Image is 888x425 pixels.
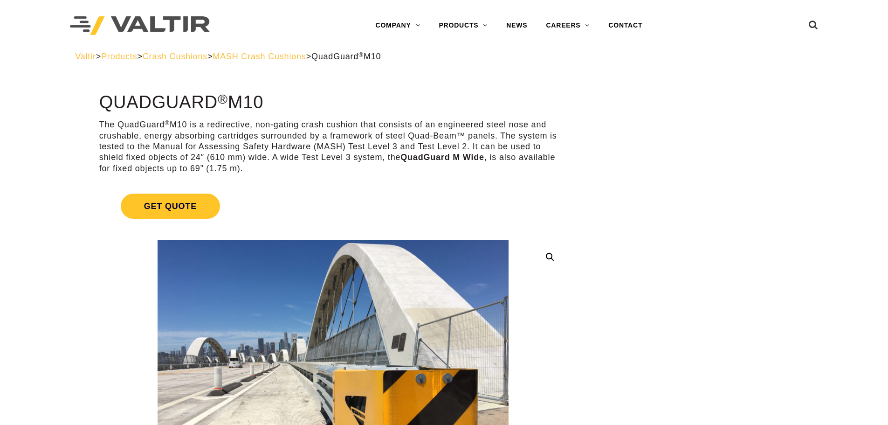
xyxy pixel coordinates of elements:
[99,119,567,174] p: The QuadGuard M10 is a redirective, non-gating crash cushion that consists of an engineered steel...
[218,91,228,106] sup: ®
[429,16,497,35] a: PRODUCTS
[121,194,220,219] span: Get Quote
[101,52,137,61] a: Products
[400,153,484,162] strong: QuadGuard M Wide
[165,119,170,126] sup: ®
[75,51,813,62] div: > > > >
[213,52,306,61] a: MASH Crash Cushions
[358,51,364,58] sup: ®
[70,16,210,35] img: Valtir
[599,16,652,35] a: CONTACT
[366,16,429,35] a: COMPANY
[99,93,567,112] h1: QuadGuard M10
[497,16,537,35] a: NEWS
[311,52,381,61] span: QuadGuard M10
[75,52,96,61] a: Valtir
[537,16,599,35] a: CAREERS
[99,182,567,230] a: Get Quote
[143,52,207,61] a: Crash Cushions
